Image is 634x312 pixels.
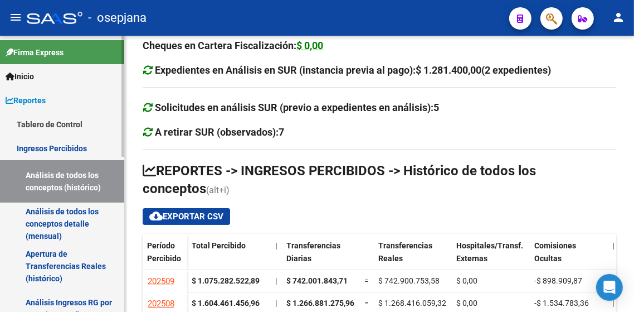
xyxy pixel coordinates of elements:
datatable-header-cell: Transferencias Reales [374,234,452,281]
span: Período Percibido [147,241,181,263]
span: REPORTES -> INGRESOS PERCIBIDOS -> Histórico de todos los conceptos [143,163,536,196]
datatable-header-cell: | [608,234,619,281]
span: 202509 [148,276,174,286]
datatable-header-cell: Hospitales/Transf. Externas [452,234,530,281]
span: | [612,241,615,250]
span: $ 0,00 [456,299,477,308]
mat-icon: person [612,11,625,24]
span: Transferencias Diarias [286,241,340,263]
span: Hospitales/Transf. Externas [456,241,523,263]
div: $ 1.281.400,00(2 expedientes) [416,63,552,78]
span: -$ 898.909,87 [534,276,582,285]
strong: Solicitudes en análisis SUR (previo a expedientes en análisis): [155,102,440,113]
span: = [364,299,369,308]
span: | [275,276,277,285]
mat-icon: cloud_download [149,209,163,223]
span: -$ 1.534.783,36 [534,299,589,308]
span: 202508 [148,299,174,309]
span: Exportar CSV [149,212,223,222]
span: | [275,241,277,250]
span: Comisiones Ocultas [534,241,576,263]
strong: A retirar SUR (observados): [155,126,285,138]
span: $ 1.268.416.059,32 [378,299,446,308]
span: Firma Express [6,46,64,59]
strong: Expedientes en Análisis en SUR (instancia previa al pago): [155,64,552,76]
span: $ 742.900.753,58 [378,276,440,285]
div: Open Intercom Messenger [596,274,623,301]
span: Transferencias Reales [378,241,432,263]
span: = [364,276,369,285]
span: $ 742.001.843,71 [286,276,348,285]
span: $ 0,00 [456,276,477,285]
div: 7 [279,124,285,140]
span: Reportes [6,94,46,107]
datatable-header-cell: Período Percibido [143,234,187,281]
span: - osepjana [88,6,147,30]
span: $ 1.266.881.275,96 [286,299,354,308]
strong: $ 1.604.461.456,96 [192,299,260,308]
span: (alt+i) [206,185,230,195]
datatable-header-cell: Transferencias Diarias [282,234,360,281]
button: Exportar CSV [143,208,230,225]
div: $ 0,00 [296,38,323,54]
mat-icon: menu [9,11,22,24]
datatable-header-cell: Total Percibido [187,234,271,281]
datatable-header-cell: Comisiones Ocultas [530,234,608,281]
datatable-header-cell: | [271,234,282,281]
strong: Cheques en Cartera Fiscalización: [143,40,323,51]
span: Total Percibido [192,241,246,250]
strong: $ 1.075.282.522,89 [192,276,260,285]
span: | [275,299,277,308]
div: 5 [434,100,440,116]
span: Inicio [6,70,34,83]
span: | [612,299,614,308]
